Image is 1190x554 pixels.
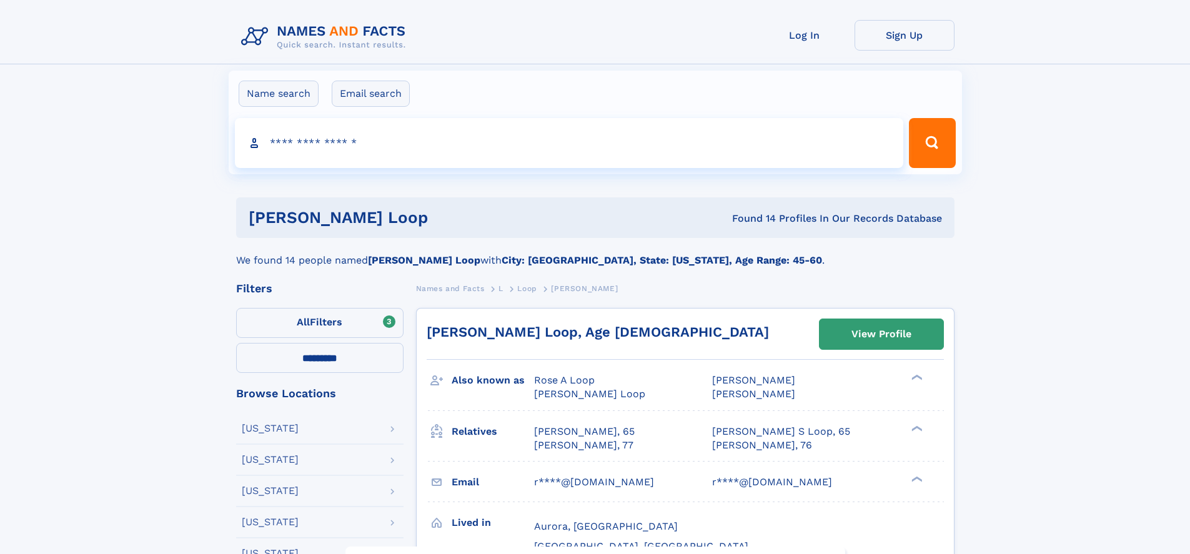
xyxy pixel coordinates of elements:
[249,210,580,225] h1: [PERSON_NAME] Loop
[712,425,850,438] a: [PERSON_NAME] S Loop, 65
[908,475,923,483] div: ❯
[534,540,748,552] span: [GEOGRAPHIC_DATA], [GEOGRAPHIC_DATA]
[908,424,923,432] div: ❯
[534,374,595,386] span: Rose A Loop
[242,517,299,527] div: [US_STATE]
[236,283,404,294] div: Filters
[517,280,537,296] a: Loop
[820,319,943,349] a: View Profile
[236,388,404,399] div: Browse Locations
[534,520,678,532] span: Aurora, [GEOGRAPHIC_DATA]
[242,486,299,496] div: [US_STATE]
[239,81,319,107] label: Name search
[534,388,645,400] span: [PERSON_NAME] Loop
[452,421,534,442] h3: Relatives
[236,238,954,268] div: We found 14 people named with .
[332,81,410,107] label: Email search
[551,284,618,293] span: [PERSON_NAME]
[851,320,911,349] div: View Profile
[452,512,534,533] h3: Lived in
[297,316,310,328] span: All
[855,20,954,51] a: Sign Up
[452,472,534,493] h3: Email
[498,280,503,296] a: L
[712,374,795,386] span: [PERSON_NAME]
[712,438,812,452] a: [PERSON_NAME], 76
[534,438,633,452] a: [PERSON_NAME], 77
[755,20,855,51] a: Log In
[452,370,534,391] h3: Also known as
[517,284,537,293] span: Loop
[368,254,480,266] b: [PERSON_NAME] Loop
[712,388,795,400] span: [PERSON_NAME]
[909,118,955,168] button: Search Button
[908,373,923,382] div: ❯
[498,284,503,293] span: L
[242,423,299,433] div: [US_STATE]
[236,308,404,338] label: Filters
[580,212,942,225] div: Found 14 Profiles In Our Records Database
[242,455,299,465] div: [US_STATE]
[416,280,485,296] a: Names and Facts
[502,254,822,266] b: City: [GEOGRAPHIC_DATA], State: [US_STATE], Age Range: 45-60
[427,324,769,340] a: [PERSON_NAME] Loop, Age [DEMOGRAPHIC_DATA]
[235,118,904,168] input: search input
[236,20,416,54] img: Logo Names and Facts
[534,425,635,438] a: [PERSON_NAME], 65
